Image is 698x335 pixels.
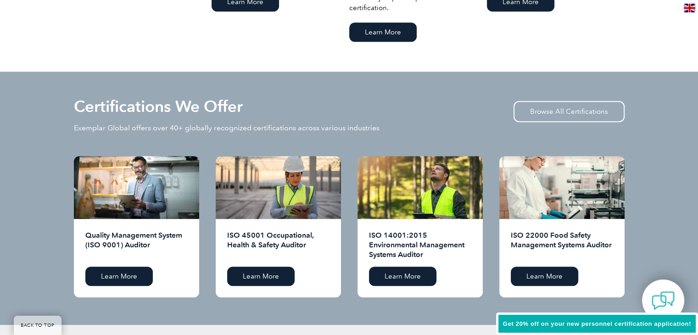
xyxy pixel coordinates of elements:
[85,230,188,260] h2: Quality Management System (ISO 9001) Auditor
[227,230,329,260] h2: ISO 45001 Occupational, Health & Safety Auditor
[684,4,695,12] img: en
[14,316,61,335] a: BACK TO TOP
[74,99,243,114] h2: Certifications We Offer
[503,320,691,327] span: Get 20% off on your new personnel certification application!
[74,123,380,133] p: Exemplar Global offers over 40+ globally recognized certifications across various industries
[511,230,613,260] h2: ISO 22000 Food Safety Management Systems Auditor
[652,289,675,312] img: contact-chat.png
[514,101,625,122] a: Browse All Certifications
[369,267,436,286] a: Learn More
[369,230,471,260] h2: ISO 14001:2015 Environmental Management Systems Auditor
[227,267,295,286] a: Learn More
[85,267,153,286] a: Learn More
[511,267,578,286] a: Learn More
[349,22,417,42] a: Learn More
